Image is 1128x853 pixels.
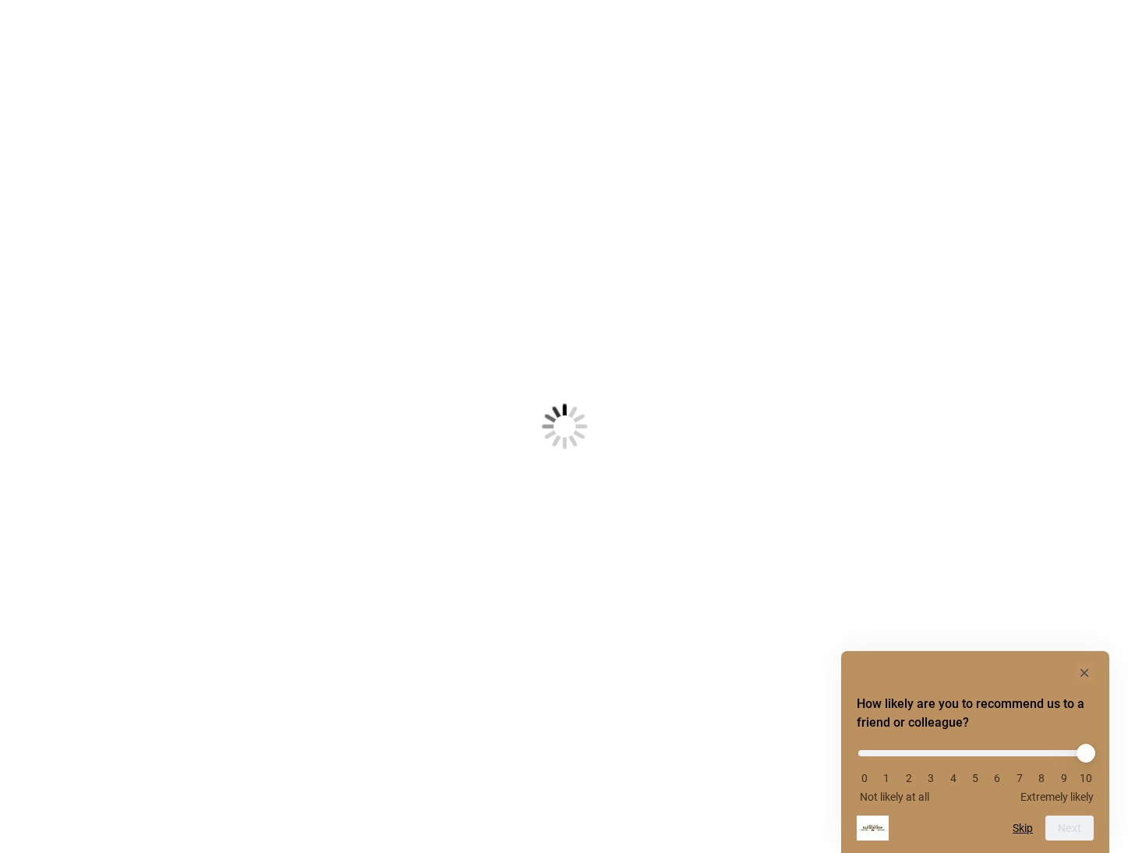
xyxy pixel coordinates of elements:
[1056,772,1072,784] li: 9
[1075,664,1094,682] button: Hide survey
[967,772,983,784] li: 5
[1034,772,1049,784] li: 8
[465,327,664,526] img: Loading
[989,772,1005,784] li: 6
[946,772,961,784] li: 4
[879,772,894,784] li: 1
[1013,822,1033,834] button: Skip
[1012,772,1027,784] li: 7
[857,772,872,784] li: 0
[860,791,929,803] span: Not likely at all
[857,738,1094,803] div: How likely are you to recommend us to a friend or colleague? Select an option from 0 to 10, with ...
[1045,816,1094,841] button: Next question
[923,772,939,784] li: 3
[857,695,1094,732] h2: How likely are you to recommend us to a friend or colleague? Select an option from 0 to 10, with ...
[901,772,917,784] li: 2
[1078,772,1094,784] li: 10
[857,664,1094,841] div: How likely are you to recommend us to a friend or colleague? Select an option from 0 to 10, with ...
[1020,791,1094,803] span: Extremely likely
